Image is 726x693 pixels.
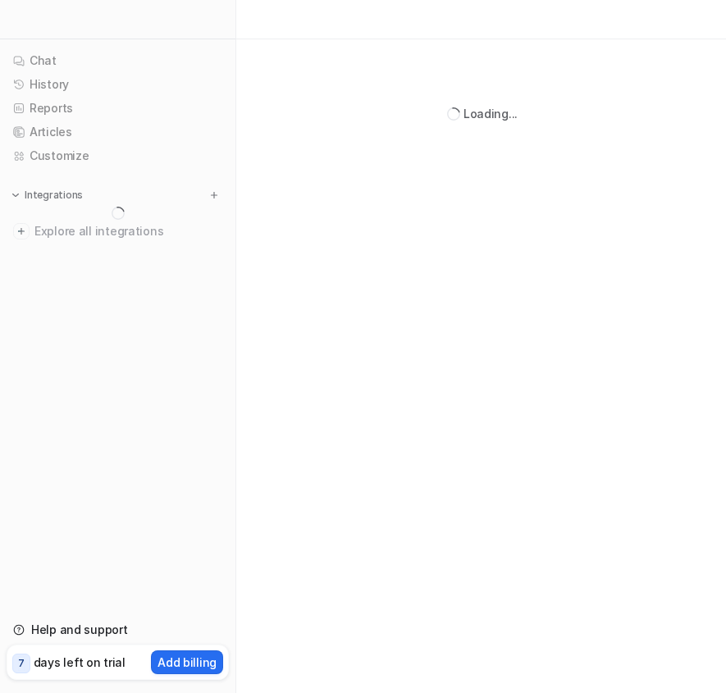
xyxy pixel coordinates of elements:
[7,187,88,203] button: Integrations
[7,144,229,167] a: Customize
[7,121,229,144] a: Articles
[151,650,223,674] button: Add billing
[7,73,229,96] a: History
[25,189,83,202] p: Integrations
[34,218,222,244] span: Explore all integrations
[7,97,229,120] a: Reports
[208,189,220,201] img: menu_add.svg
[7,49,229,72] a: Chat
[34,654,126,671] p: days left on trial
[158,654,217,671] p: Add billing
[10,189,21,201] img: expand menu
[7,220,229,243] a: Explore all integrations
[18,656,25,671] p: 7
[7,618,229,641] a: Help and support
[13,223,30,239] img: explore all integrations
[463,105,518,122] div: Loading...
